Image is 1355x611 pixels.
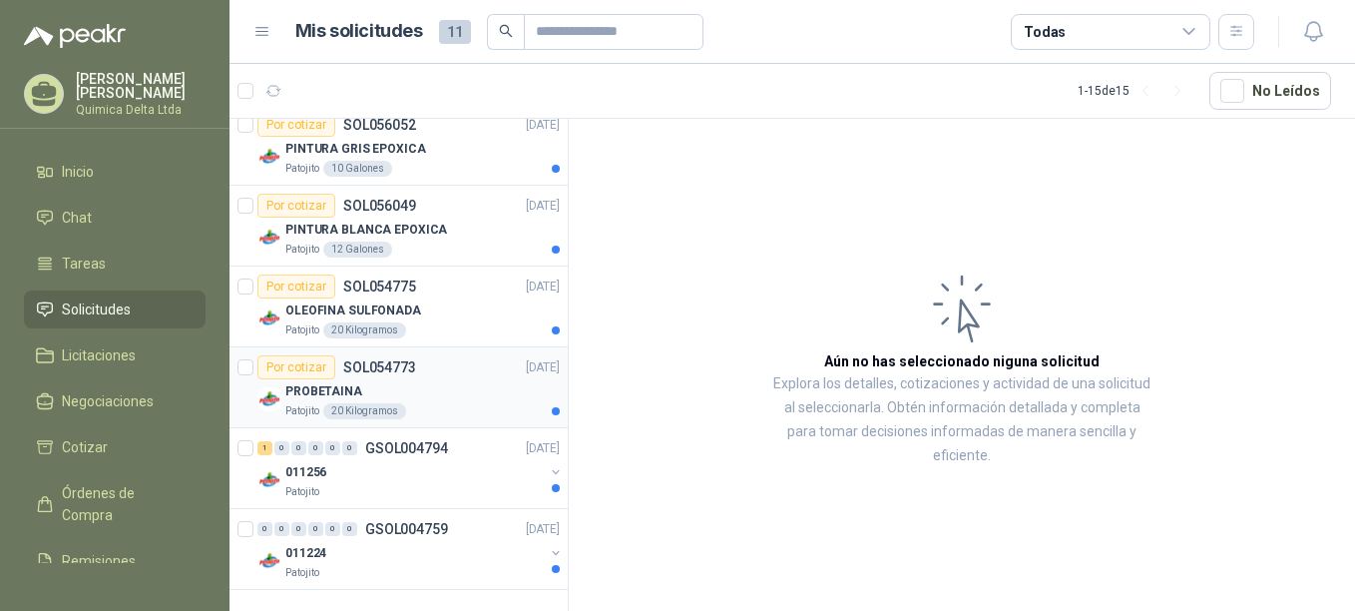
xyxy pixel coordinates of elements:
[229,186,568,267] a: Por cotizarSOL056049[DATE] Company LogoPINTURA BLANCA EPOXICAPatojito12 Galones
[342,522,357,536] div: 0
[308,522,323,536] div: 0
[24,428,206,466] a: Cotizar
[1078,75,1193,107] div: 1 - 15 de 15
[291,441,306,455] div: 0
[24,245,206,283] a: Tareas
[285,544,326,563] p: 011224
[285,221,447,240] p: PINTURA BLANCA EPOXICA
[62,390,154,412] span: Negociaciones
[229,347,568,428] a: Por cotizarSOL054773[DATE] Company LogoPROBETAINAPatojito20 Kilogramos
[285,322,319,338] p: Patojito
[365,522,448,536] p: GSOL004759
[325,522,340,536] div: 0
[526,278,560,297] p: [DATE]
[526,116,560,135] p: [DATE]
[323,161,392,177] div: 10 Galones
[343,118,416,132] p: SOL056052
[257,355,335,379] div: Por cotizar
[285,565,319,581] p: Patojito
[62,344,136,366] span: Licitaciones
[24,153,206,191] a: Inicio
[257,113,335,137] div: Por cotizar
[24,336,206,374] a: Licitaciones
[76,72,206,100] p: [PERSON_NAME] [PERSON_NAME]
[229,267,568,347] a: Por cotizarSOL054775[DATE] Company LogoOLEOFINA SULFONADAPatojito20 Kilogramos
[229,105,568,186] a: Por cotizarSOL056052[DATE] Company LogoPINTURA GRIS EPOXICAPatojito10 Galones
[274,441,289,455] div: 0
[257,549,281,573] img: Company Logo
[285,302,421,320] p: OLEOFINA SULFONADA
[1024,21,1066,43] div: Todas
[343,199,416,213] p: SOL056049
[24,474,206,534] a: Órdenes de Compra
[257,226,281,250] img: Company Logo
[499,24,513,38] span: search
[768,372,1155,468] p: Explora los detalles, cotizaciones y actividad de una solicitud al seleccionarla. Obtén informaci...
[323,403,406,419] div: 20 Kilogramos
[24,291,206,328] a: Solicitudes
[526,358,560,377] p: [DATE]
[24,542,206,580] a: Remisiones
[257,441,272,455] div: 1
[62,207,92,229] span: Chat
[257,468,281,492] img: Company Logo
[285,463,326,482] p: 011256
[343,280,416,294] p: SOL054775
[62,550,136,572] span: Remisiones
[257,522,272,536] div: 0
[24,199,206,237] a: Chat
[285,382,362,401] p: PROBETAINA
[62,436,108,458] span: Cotizar
[257,275,335,299] div: Por cotizar
[257,194,335,218] div: Por cotizar
[274,522,289,536] div: 0
[1209,72,1331,110] button: No Leídos
[62,161,94,183] span: Inicio
[295,17,423,46] h1: Mis solicitudes
[24,382,206,420] a: Negociaciones
[62,253,106,275] span: Tareas
[62,482,187,526] span: Órdenes de Compra
[526,439,560,458] p: [DATE]
[76,104,206,116] p: Quimica Delta Ltda
[285,484,319,500] p: Patojito
[257,306,281,330] img: Company Logo
[526,520,560,539] p: [DATE]
[62,299,131,320] span: Solicitudes
[526,197,560,216] p: [DATE]
[439,20,471,44] span: 11
[323,242,392,258] div: 12 Galones
[323,322,406,338] div: 20 Kilogramos
[257,436,564,500] a: 1 0 0 0 0 0 GSOL004794[DATE] Company Logo011256Patojito
[285,403,319,419] p: Patojito
[342,441,357,455] div: 0
[308,441,323,455] div: 0
[285,242,319,258] p: Patojito
[257,387,281,411] img: Company Logo
[291,522,306,536] div: 0
[257,145,281,169] img: Company Logo
[257,517,564,581] a: 0 0 0 0 0 0 GSOL004759[DATE] Company Logo011224Patojito
[285,161,319,177] p: Patojito
[285,140,426,159] p: PINTURA GRIS EPOXICA
[325,441,340,455] div: 0
[24,24,126,48] img: Logo peakr
[824,350,1100,372] h3: Aún no has seleccionado niguna solicitud
[343,360,416,374] p: SOL054773
[365,441,448,455] p: GSOL004794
